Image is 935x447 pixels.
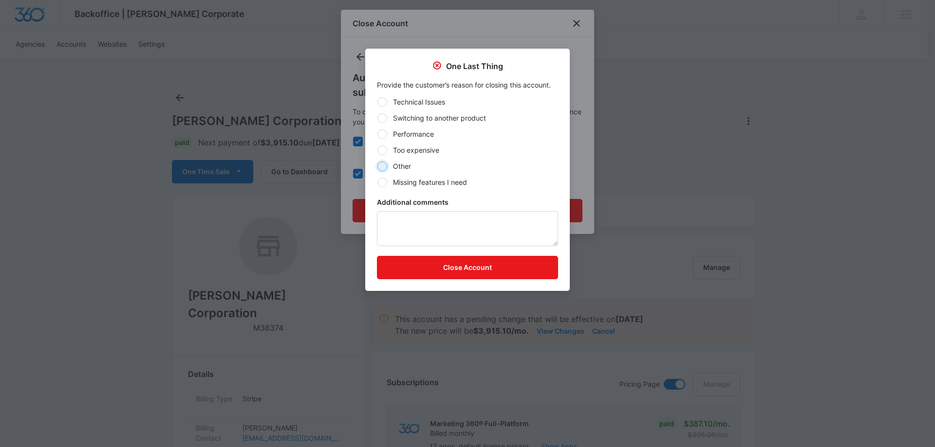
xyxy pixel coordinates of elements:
label: Missing features I need [377,177,558,187]
label: Technical Issues [377,97,558,107]
label: Switching to another product [377,113,558,123]
p: One Last Thing [446,60,503,72]
button: Close Account [377,256,558,279]
label: Other [377,161,558,171]
label: Additional comments [377,197,558,207]
label: Performance [377,129,558,139]
p: Provide the customer’s reason for closing this account. [377,80,558,90]
label: Too expensive [377,145,558,155]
